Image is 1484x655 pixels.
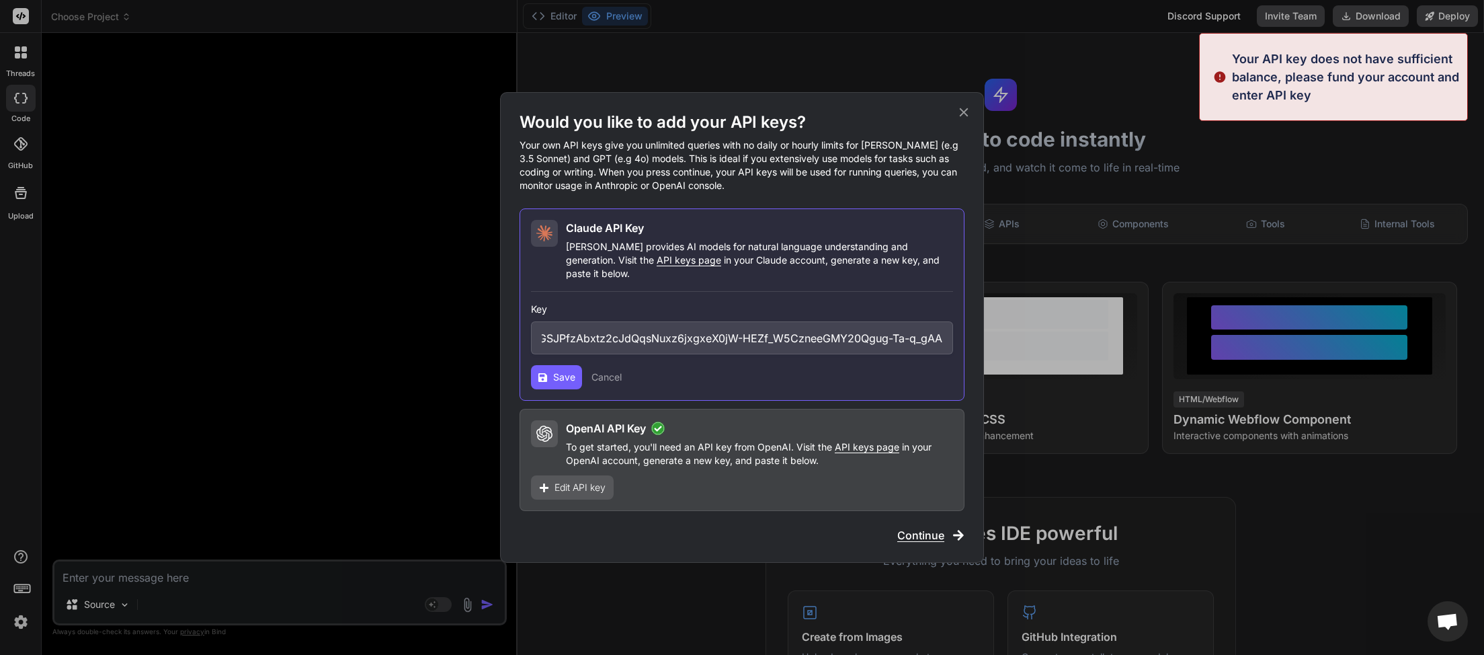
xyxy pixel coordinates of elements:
[554,481,606,494] span: Edit API key
[566,220,644,236] h2: Claude API Key
[531,365,582,389] button: Save
[553,371,575,384] span: Save
[1213,50,1227,104] img: alert
[1428,601,1468,642] div: Open chat
[520,112,964,133] h1: Would you like to add your API keys?
[835,441,899,453] span: API keys page
[531,321,953,354] input: Enter API Key
[531,303,953,316] h3: Key
[657,254,721,266] span: API keys page
[566,240,953,280] p: [PERSON_NAME] provides AI models for natural language understanding and generation. Visit the in ...
[591,371,622,384] button: Cancel
[897,527,944,543] span: Continue
[566,420,646,436] h2: OpenAI API Key
[520,139,964,192] p: Your own API keys give you unlimited queries with no daily or hourly limits for [PERSON_NAME] (e....
[897,527,964,543] button: Continue
[566,440,953,467] p: To get started, you'll need an API key from OpenAI. Visit the in your OpenAI account, generate a ...
[1232,50,1459,104] p: Your API key does not have sufficient balance, please fund your account and enter API key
